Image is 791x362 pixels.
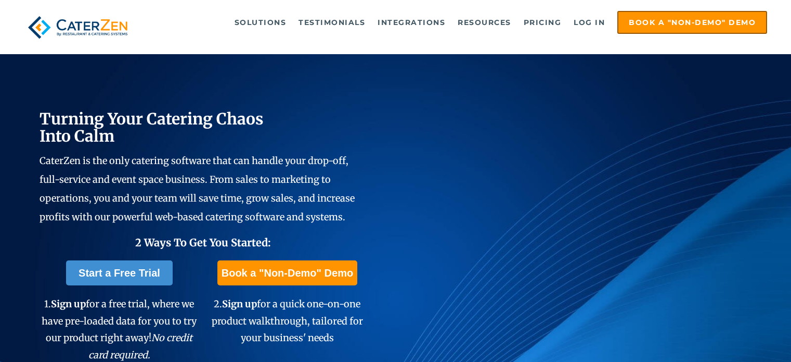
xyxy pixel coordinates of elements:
a: Solutions [229,12,292,33]
a: Testimonials [293,12,370,33]
span: Turning Your Catering Chaos Into Calm [40,109,264,146]
span: 1. for a free trial, where we have pre-loaded data for you to try our product right away! [42,298,197,360]
a: Resources [452,12,516,33]
span: CaterZen is the only catering software that can handle your drop-off, full-service and event spac... [40,155,355,223]
span: 2 Ways To Get You Started: [135,236,271,249]
div: Navigation Menu [151,11,767,34]
img: caterzen [24,11,132,44]
a: Book a "Non-Demo" Demo [217,260,357,285]
a: Start a Free Trial [66,260,173,285]
a: Book a "Non-Demo" Demo [617,11,767,34]
a: Integrations [372,12,450,33]
em: No credit card required. [88,332,193,360]
span: 2. for a quick one-on-one product walkthrough, tailored for your business' needs [212,298,363,344]
a: Pricing [518,12,567,33]
iframe: Help widget launcher [698,321,780,351]
span: Sign up [222,298,257,310]
a: Log in [568,12,610,33]
span: Sign up [51,298,86,310]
